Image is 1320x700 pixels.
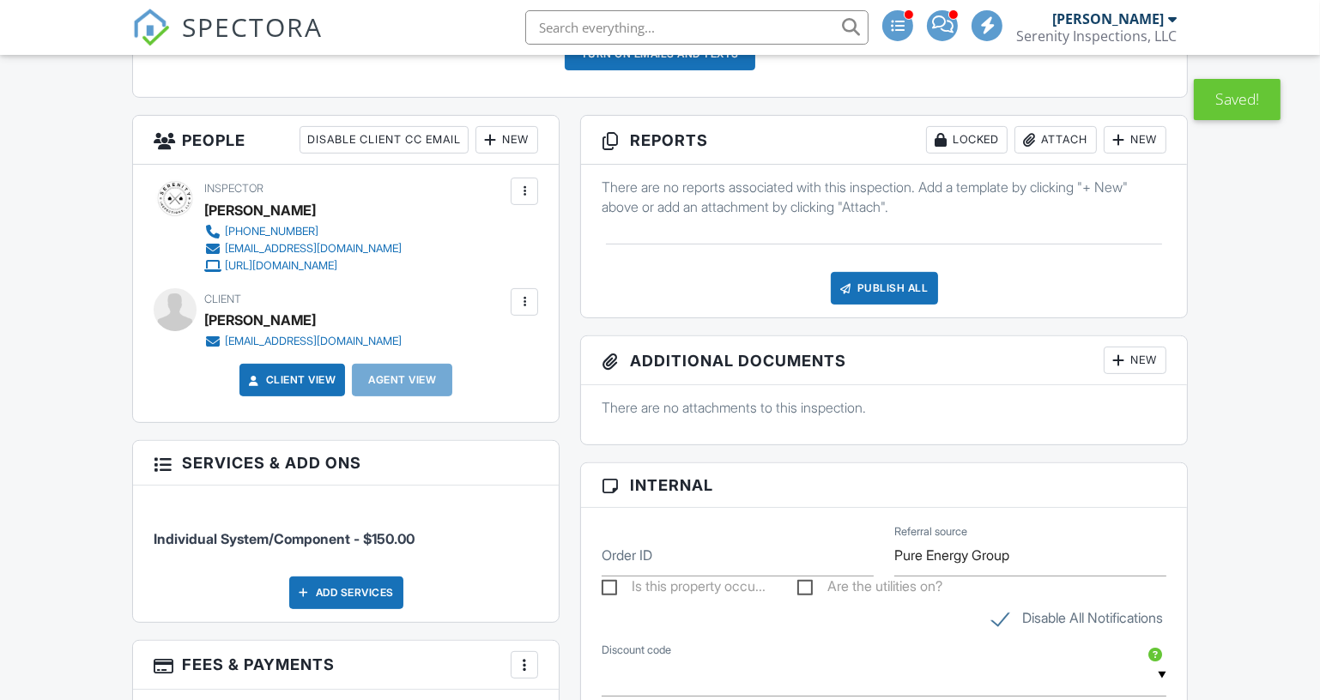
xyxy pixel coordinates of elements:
label: Are the utilities on? [797,578,942,600]
h3: Internal [581,463,1187,508]
li: Service: Individual System/Component [154,498,539,562]
div: [EMAIL_ADDRESS][DOMAIN_NAME] [225,242,402,256]
div: Add Services [289,576,403,609]
div: Disable Client CC Email [300,126,469,154]
img: The Best Home Inspection Software - Spectora [132,9,170,46]
div: Attach [1014,126,1097,154]
div: New [1104,126,1166,154]
label: Discount code [602,643,671,658]
div: New [475,126,538,154]
h3: People [133,116,560,165]
label: Order ID [602,546,652,564]
div: Serenity Inspections, LLC [1016,27,1177,45]
div: [URL][DOMAIN_NAME] [225,259,337,273]
div: New [1104,347,1166,374]
div: Saved! [1194,79,1281,120]
a: [URL][DOMAIN_NAME] [204,257,402,275]
div: [PERSON_NAME] [204,197,316,223]
a: [EMAIL_ADDRESS][DOMAIN_NAME] [204,240,402,257]
div: [PERSON_NAME] [204,307,316,333]
h3: Services & Add ons [133,441,560,486]
h3: Reports [581,116,1187,165]
a: [PHONE_NUMBER] [204,223,402,240]
span: Client [204,293,241,305]
label: Referral source [894,523,967,539]
label: Is this property occupied? [602,578,766,600]
div: [PERSON_NAME] [1052,10,1164,27]
span: SPECTORA [182,9,323,45]
h3: Fees & Payments [133,641,560,690]
a: [EMAIL_ADDRESS][DOMAIN_NAME] [204,333,402,350]
span: Inspector [204,182,263,195]
p: There are no attachments to this inspection. [602,398,1166,417]
div: [EMAIL_ADDRESS][DOMAIN_NAME] [225,335,402,348]
div: Locked [926,126,1008,154]
a: SPECTORA [132,23,323,59]
h3: Additional Documents [581,336,1187,385]
div: [PHONE_NUMBER] [225,225,318,238]
span: Individual System/Component - $150.00 [154,530,415,547]
label: Disable All Notifications [992,610,1163,631]
input: Search everything... [525,10,869,45]
a: Client View [245,371,336,389]
div: Publish All [831,272,938,305]
p: There are no reports associated with this inspection. Add a template by clicking "+ New" above or... [602,178,1166,216]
